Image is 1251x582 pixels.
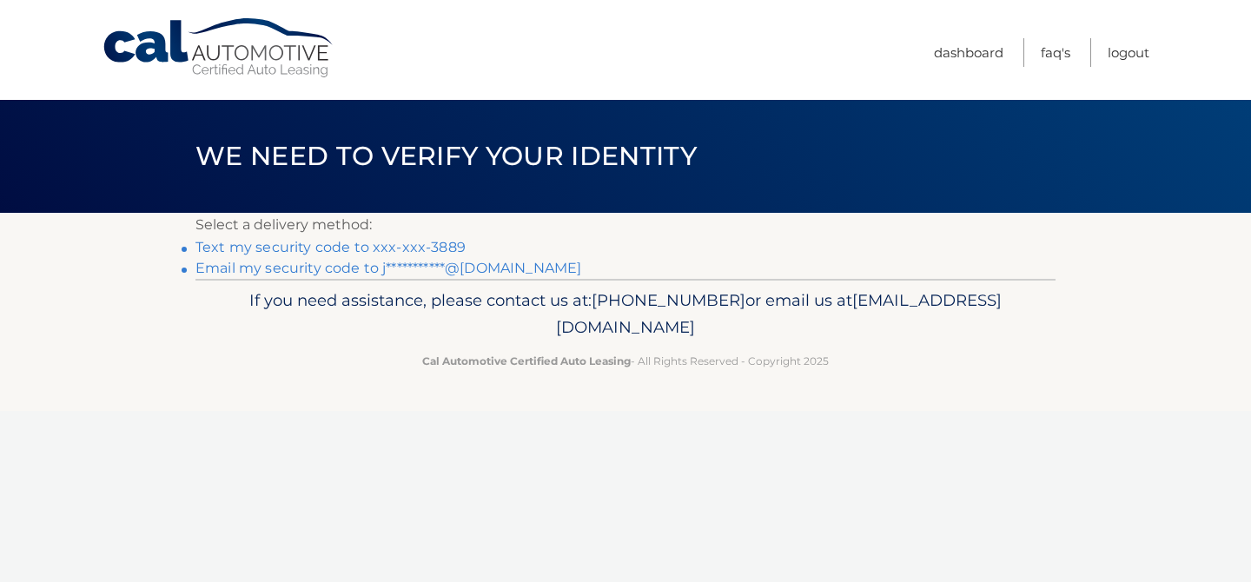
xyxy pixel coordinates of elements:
[195,140,697,172] span: We need to verify your identity
[1041,38,1070,67] a: FAQ's
[1108,38,1149,67] a: Logout
[207,352,1044,370] p: - All Rights Reserved - Copyright 2025
[195,239,466,255] a: Text my security code to xxx-xxx-3889
[207,287,1044,342] p: If you need assistance, please contact us at: or email us at
[195,213,1056,237] p: Select a delivery method:
[422,354,631,367] strong: Cal Automotive Certified Auto Leasing
[934,38,1003,67] a: Dashboard
[592,290,745,310] span: [PHONE_NUMBER]
[102,17,336,79] a: Cal Automotive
